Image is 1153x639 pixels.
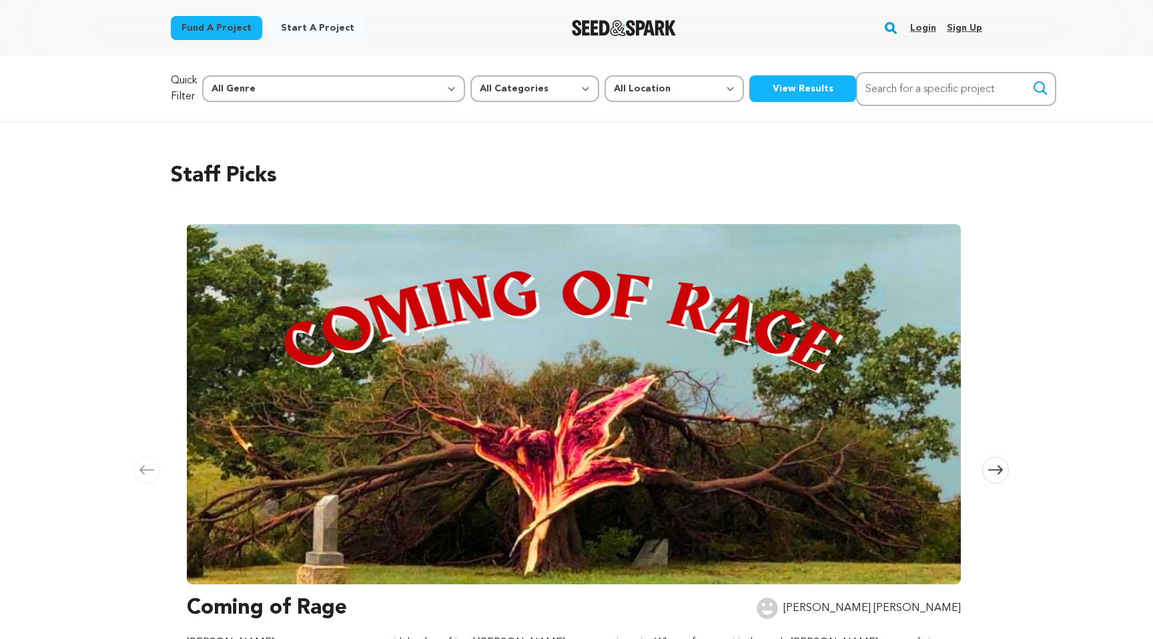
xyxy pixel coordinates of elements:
[270,16,365,40] a: Start a project
[783,600,961,616] p: [PERSON_NAME] [PERSON_NAME]
[171,73,197,105] p: Quick Filter
[856,72,1056,106] input: Search for a specific project
[749,75,856,102] button: View Results
[910,17,936,39] a: Login
[171,16,262,40] a: Fund a project
[947,17,982,39] a: Sign up
[572,20,677,36] a: Seed&Spark Homepage
[572,20,677,36] img: Seed&Spark Logo Dark Mode
[171,160,982,192] h2: Staff Picks
[187,224,961,584] img: Coming of Rage image
[187,592,347,624] h3: Coming of Rage
[757,598,778,619] img: user.png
